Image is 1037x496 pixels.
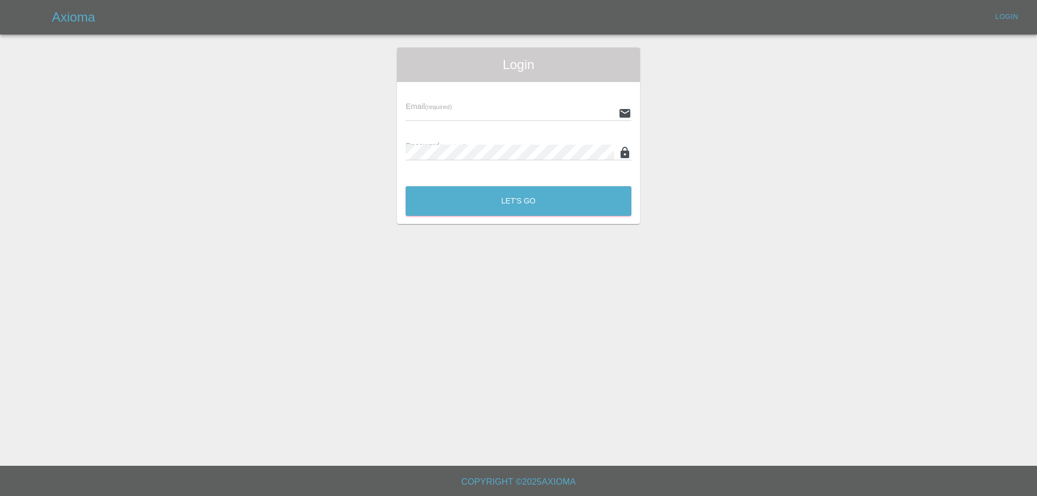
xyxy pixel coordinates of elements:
[440,143,467,150] small: (required)
[9,474,1028,490] h6: Copyright © 2025 Axioma
[989,9,1024,25] a: Login
[406,141,466,150] span: Password
[406,186,631,216] button: Let's Go
[406,56,631,73] span: Login
[406,102,452,111] span: Email
[425,104,452,110] small: (required)
[52,9,95,26] h5: Axioma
